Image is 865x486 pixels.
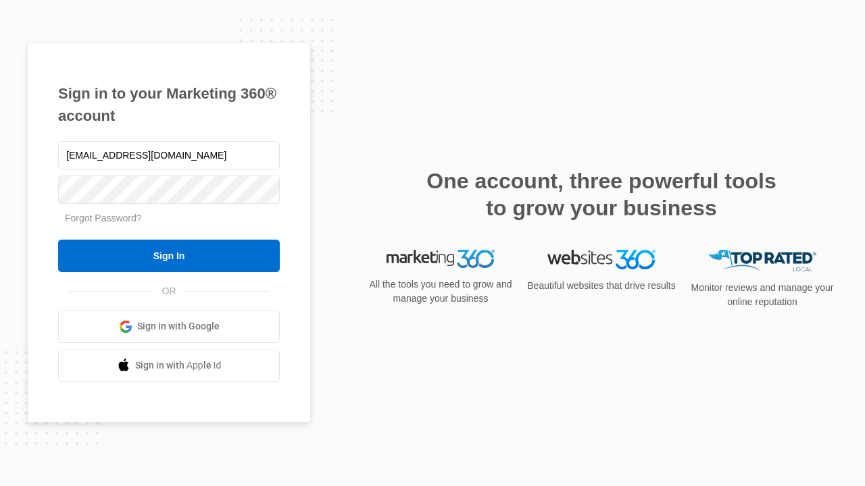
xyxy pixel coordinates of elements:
[137,319,220,333] span: Sign in with Google
[58,141,280,169] input: Email
[58,350,280,382] a: Sign in with Apple Id
[687,281,838,309] p: Monitor reviews and manage your online reputation
[58,82,280,127] h1: Sign in to your Marketing 360® account
[65,213,142,223] a: Forgot Password?
[422,167,781,221] h2: One account, three powerful tools to grow your business
[135,358,222,373] span: Sign in with Apple Id
[708,250,816,272] img: Top Rated Local
[58,240,280,272] input: Sign In
[526,279,677,293] p: Beautiful websites that drive results
[547,250,656,269] img: Websites 360
[153,284,186,298] span: OR
[387,250,495,269] img: Marketing 360
[365,277,516,306] p: All the tools you need to grow and manage your business
[58,310,280,343] a: Sign in with Google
